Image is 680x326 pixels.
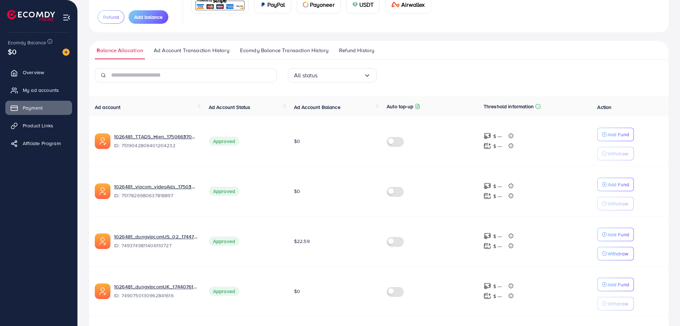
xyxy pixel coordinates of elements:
[484,132,491,140] img: top-up amount
[484,292,491,300] img: top-up amount
[114,133,197,149] div: <span class='underline'>1026481_TTADS_Hien_1750663705167</span></br>7519042806401204232
[608,280,629,289] p: Add Fund
[493,132,502,140] p: $ ---
[597,178,634,191] button: Add Fund
[95,133,110,149] img: ic-ads-acc.e4c84228.svg
[23,104,43,111] span: Payment
[310,0,334,9] span: Payoneer
[303,2,309,7] img: card
[493,292,502,300] p: $ ---
[597,197,634,210] button: Withdraw
[114,183,197,199] div: <span class='underline'>1026481_vipcom_videoAds_1750380509111</span></br>7517826980637818897
[209,104,251,111] span: Ad Account Status
[114,133,197,140] a: 1026481_TTADS_Hien_1750663705167
[608,230,629,239] p: Add Fund
[114,242,197,249] span: ID: 7493749811406110727
[294,238,310,245] span: $22.59
[8,39,46,46] span: Ecomdy Balance
[62,49,70,56] img: image
[5,118,72,133] a: Product Links
[114,283,197,299] div: <span class='underline'>1026481_dungvipcomUK_1744076183761</span></br>7490750130962841616
[5,101,72,115] a: Payment
[114,183,197,190] a: 1026481_vipcom_videoAds_1750380509111
[62,13,71,22] img: menu
[597,104,611,111] span: Action
[294,70,318,81] span: All status
[260,2,266,7] img: card
[23,69,44,76] span: Overview
[95,283,110,299] img: ic-ads-acc.e4c84228.svg
[484,232,491,240] img: top-up amount
[95,104,121,111] span: Ad account
[209,287,239,296] span: Approved
[352,2,358,7] img: card
[493,192,502,200] p: $ ---
[318,70,364,81] input: Search for option
[493,182,502,190] p: $ ---
[608,199,628,208] p: Withdraw
[209,137,239,146] span: Approved
[209,187,239,196] span: Approved
[401,0,425,9] span: Airwallex
[484,242,491,250] img: top-up amount
[608,299,628,308] p: Withdraw
[294,138,300,145] span: $0
[129,10,168,24] button: Add balance
[5,136,72,150] a: Affiliate Program
[114,192,197,199] span: ID: 7517826980637818897
[5,83,72,97] a: My ad accounts
[23,87,59,94] span: My ad accounts
[359,0,374,9] span: USDT
[288,68,377,82] div: Search for option
[5,65,72,79] a: Overview
[114,283,197,290] a: 1026481_dungvipcomUK_1744076183761
[8,46,16,57] span: $0
[339,46,374,54] span: Refund History
[294,288,300,295] span: $0
[114,292,197,299] span: ID: 7490750130962841616
[484,182,491,190] img: top-up amount
[95,233,110,249] img: ic-ads-acc.e4c84228.svg
[387,102,413,111] p: Auto top-up
[608,249,628,258] p: Withdraw
[484,282,491,290] img: top-up amount
[95,183,110,199] img: ic-ads-acc.e4c84228.svg
[114,233,197,240] a: 1026481_dungvipcomUS_02_1744774713900
[391,2,400,7] img: card
[103,13,119,21] span: Refund
[7,10,55,21] img: logo
[154,46,229,54] span: Ad Account Transaction History
[608,180,629,189] p: Add Fund
[134,13,163,21] span: Add balance
[484,192,491,200] img: top-up amount
[493,142,502,150] p: $ ---
[597,278,634,291] button: Add Fund
[97,46,143,54] span: Balance Allocation
[493,232,502,241] p: $ ---
[98,10,124,24] button: Refund
[294,104,341,111] span: Ad Account Balance
[484,142,491,150] img: top-up amount
[493,282,502,291] p: $ ---
[608,149,628,158] p: Withdraw
[114,233,197,249] div: <span class='underline'>1026481_dungvipcomUS_02_1744774713900</span></br>7493749811406110727
[597,228,634,241] button: Add Fund
[484,102,534,111] p: Threshold information
[267,0,285,9] span: PayPal
[597,247,634,260] button: Withdraw
[114,142,197,149] span: ID: 7519042806401204232
[608,130,629,139] p: Add Fund
[294,188,300,195] span: $0
[597,147,634,160] button: Withdraw
[23,140,61,147] span: Affiliate Program
[23,122,53,129] span: Product Links
[209,237,239,246] span: Approved
[240,46,328,54] span: Ecomdy Balance Transaction History
[650,294,675,321] iframe: Chat
[597,128,634,141] button: Add Fund
[597,297,634,310] button: Withdraw
[493,242,502,250] p: $ ---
